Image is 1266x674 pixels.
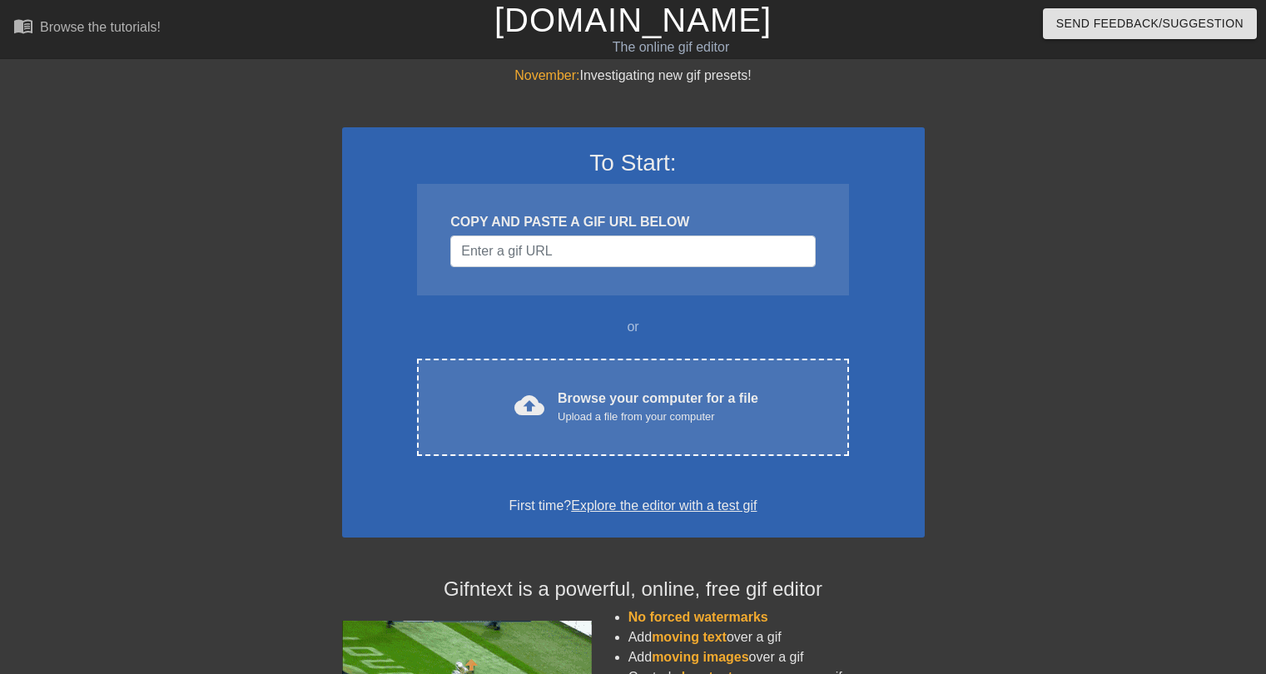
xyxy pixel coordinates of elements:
div: Browse your computer for a file [558,389,758,425]
div: Upload a file from your computer [558,409,758,425]
a: [DOMAIN_NAME] [494,2,772,38]
a: Browse the tutorials! [13,16,161,42]
button: Send Feedback/Suggestion [1043,8,1257,39]
span: menu_book [13,16,33,36]
div: COPY AND PASTE A GIF URL BELOW [450,212,815,232]
div: or [385,317,881,337]
div: First time? [364,496,903,516]
li: Add over a gif [628,627,925,647]
input: Username [450,235,815,267]
span: moving images [652,650,748,664]
div: Browse the tutorials! [40,20,161,34]
span: Send Feedback/Suggestion [1056,13,1244,34]
span: No forced watermarks [628,610,768,624]
a: Explore the editor with a test gif [571,498,757,513]
h4: Gifntext is a powerful, online, free gif editor [342,577,925,602]
span: cloud_upload [514,390,544,420]
li: Add over a gif [628,647,925,667]
h3: To Start: [364,149,903,177]
div: Investigating new gif presets! [342,66,925,86]
span: moving text [652,630,727,644]
div: The online gif editor [430,37,911,57]
span: November: [514,68,579,82]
